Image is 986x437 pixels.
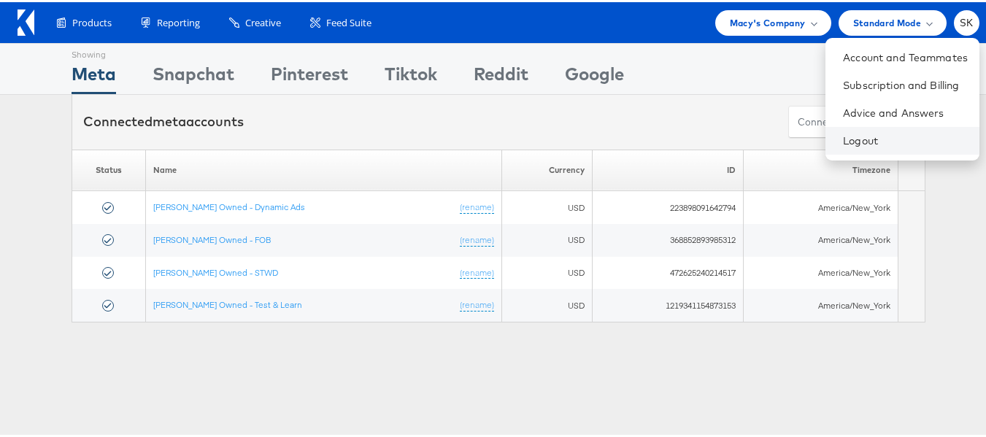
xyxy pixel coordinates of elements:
td: 472625240214517 [592,255,743,287]
div: Pinterest [271,59,348,92]
th: Name [145,147,501,189]
span: Macy's Company [730,13,806,28]
td: USD [501,255,592,287]
a: [PERSON_NAME] Owned - FOB [153,232,271,243]
a: (rename) [460,232,494,244]
div: Tiktok [385,59,437,92]
span: Creative [245,14,281,28]
th: Timezone [743,147,898,189]
td: USD [501,189,592,222]
span: Reporting [157,14,200,28]
td: 368852893985312 [592,222,743,255]
a: Account and Teammates [843,48,968,63]
span: Standard Mode [853,13,921,28]
a: Logout [843,131,968,146]
button: ConnectmetaAccounts [788,104,914,136]
a: [PERSON_NAME] Owned - Dynamic Ads [153,199,305,210]
th: ID [592,147,743,189]
td: America/New_York [743,255,898,287]
td: USD [501,222,592,255]
a: Advice and Answers [843,104,968,118]
a: [PERSON_NAME] Owned - STWD [153,265,278,276]
td: 223898091642794 [592,189,743,222]
a: (rename) [460,199,494,212]
span: SK [960,16,974,26]
td: America/New_York [743,222,898,255]
td: America/New_York [743,189,898,222]
div: Google [565,59,624,92]
th: Currency [501,147,592,189]
td: America/New_York [743,287,898,320]
a: (rename) [460,265,494,277]
th: Status [72,147,146,189]
span: meta [153,111,186,128]
a: Subscription and Billing [843,76,968,90]
a: [PERSON_NAME] Owned - Test & Learn [153,297,302,308]
td: USD [501,287,592,320]
div: Snapchat [153,59,234,92]
span: Feed Suite [326,14,371,28]
td: 1219341154873153 [592,287,743,320]
div: Reddit [474,59,528,92]
div: Connected accounts [83,110,244,129]
div: Showing [72,42,116,59]
a: (rename) [460,297,494,309]
div: Meta [72,59,116,92]
span: Products [72,14,112,28]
